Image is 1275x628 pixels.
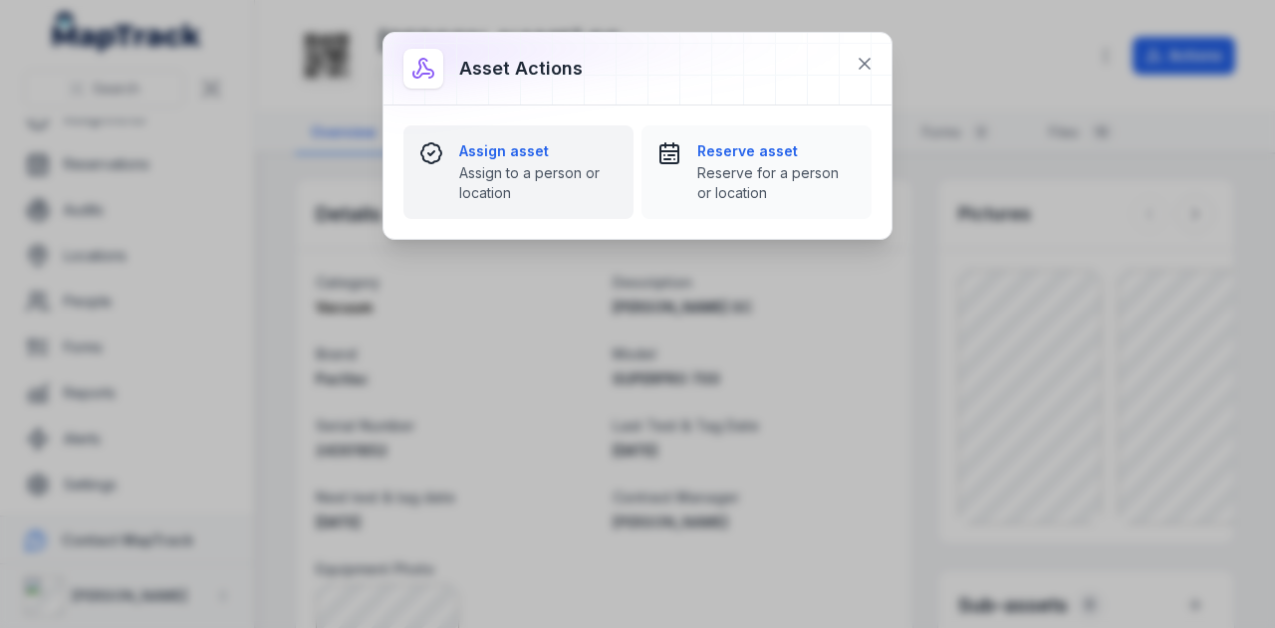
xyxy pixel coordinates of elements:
h3: Asset actions [459,55,583,83]
span: Assign to a person or location [459,163,618,203]
strong: Reserve asset [697,141,856,161]
button: Reserve assetReserve for a person or location [641,125,872,219]
strong: Assign asset [459,141,618,161]
button: Assign assetAssign to a person or location [403,125,634,219]
span: Reserve for a person or location [697,163,856,203]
